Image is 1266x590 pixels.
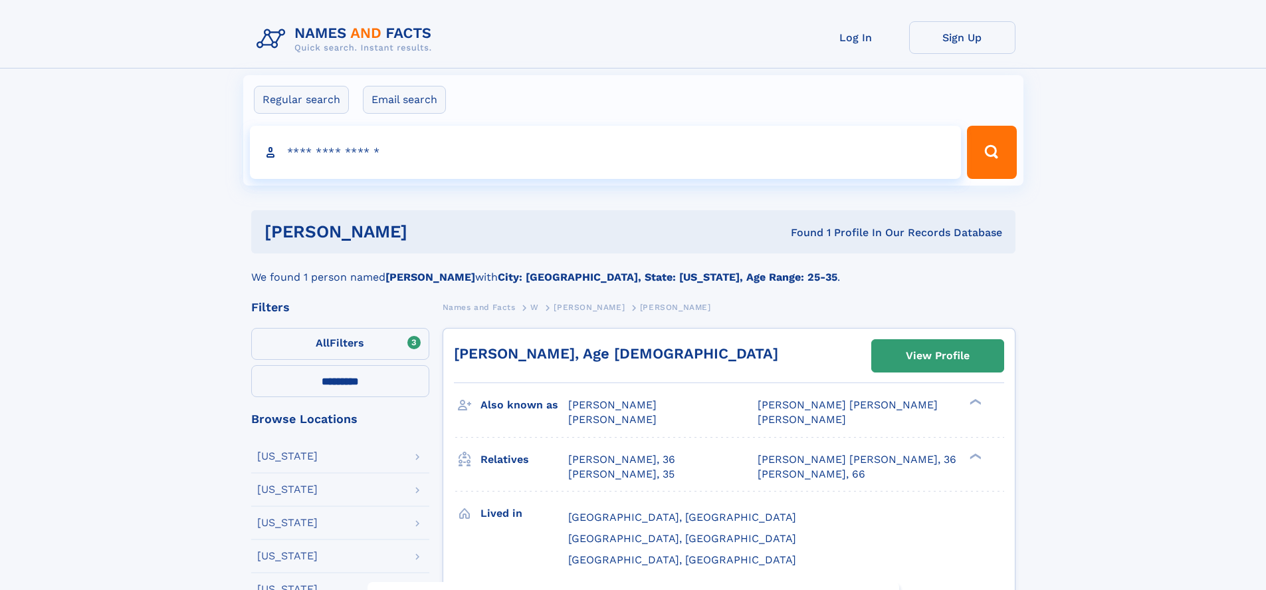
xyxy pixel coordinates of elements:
[568,413,657,426] span: [PERSON_NAME]
[530,303,539,312] span: W
[568,511,796,523] span: [GEOGRAPHIC_DATA], [GEOGRAPHIC_DATA]
[568,553,796,566] span: [GEOGRAPHIC_DATA], [GEOGRAPHIC_DATA]
[758,413,846,426] span: [PERSON_NAME]
[363,86,446,114] label: Email search
[966,398,982,406] div: ❯
[909,21,1015,54] a: Sign Up
[568,452,675,467] a: [PERSON_NAME], 36
[251,253,1015,285] div: We found 1 person named with .
[568,532,796,545] span: [GEOGRAPHIC_DATA], [GEOGRAPHIC_DATA]
[530,299,539,315] a: W
[254,86,349,114] label: Regular search
[554,303,625,312] span: [PERSON_NAME]
[251,328,429,360] label: Filters
[640,303,711,312] span: [PERSON_NAME]
[758,398,938,411] span: [PERSON_NAME] [PERSON_NAME]
[257,451,318,462] div: [US_STATE]
[454,345,778,362] a: [PERSON_NAME], Age [DEMOGRAPHIC_DATA]
[758,452,956,467] a: [PERSON_NAME] [PERSON_NAME], 36
[251,413,429,425] div: Browse Locations
[257,551,318,561] div: [US_STATE]
[251,21,443,57] img: Logo Names and Facts
[498,271,837,283] b: City: [GEOGRAPHIC_DATA], State: [US_STATE], Age Range: 25-35
[316,337,330,349] span: All
[967,126,1016,179] button: Search Button
[568,398,657,411] span: [PERSON_NAME]
[443,299,516,315] a: Names and Facts
[250,126,962,179] input: search input
[480,394,568,416] h3: Also known as
[872,340,1003,372] a: View Profile
[385,271,475,283] b: [PERSON_NAME]
[264,223,599,240] h1: [PERSON_NAME]
[480,448,568,471] h3: Relatives
[257,484,318,495] div: [US_STATE]
[758,467,865,482] a: [PERSON_NAME], 66
[803,21,909,54] a: Log In
[554,299,625,315] a: [PERSON_NAME]
[480,502,568,525] h3: Lived in
[257,517,318,528] div: [US_STATE]
[966,452,982,460] div: ❯
[599,225,1002,240] div: Found 1 Profile In Our Records Database
[251,301,429,313] div: Filters
[906,341,970,371] div: View Profile
[568,467,675,482] a: [PERSON_NAME], 35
